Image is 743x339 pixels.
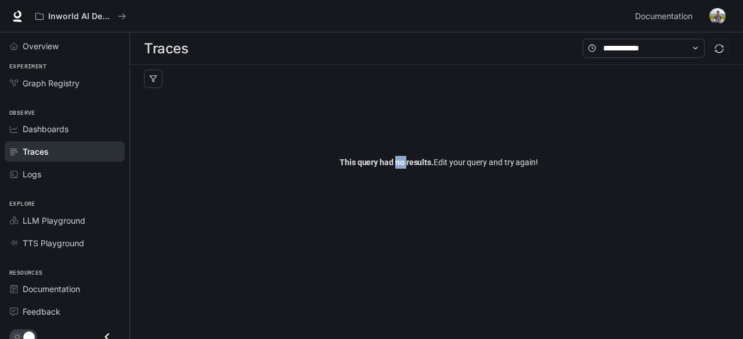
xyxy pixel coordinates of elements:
[144,37,188,60] h1: Traces
[709,8,726,24] img: User avatar
[5,279,125,299] a: Documentation
[340,156,538,169] span: Edit your query and try again!
[715,44,724,53] span: sync
[635,9,692,24] span: Documentation
[48,12,113,21] p: Inworld AI Demos
[706,5,729,28] button: User avatar
[23,283,80,295] span: Documentation
[23,123,68,135] span: Dashboards
[5,233,125,253] a: TTS Playground
[23,40,59,52] span: Overview
[5,301,125,322] a: Feedback
[23,305,60,318] span: Feedback
[23,145,49,158] span: Traces
[30,5,131,28] button: All workspaces
[5,210,125,231] a: LLM Playground
[630,5,701,28] a: Documentation
[340,158,434,167] span: This query had no results.
[23,77,80,89] span: Graph Registry
[5,36,125,56] a: Overview
[23,168,41,180] span: Logs
[5,73,125,93] a: Graph Registry
[5,119,125,139] a: Dashboards
[23,237,84,249] span: TTS Playground
[5,141,125,162] a: Traces
[5,164,125,184] a: Logs
[23,214,85,227] span: LLM Playground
